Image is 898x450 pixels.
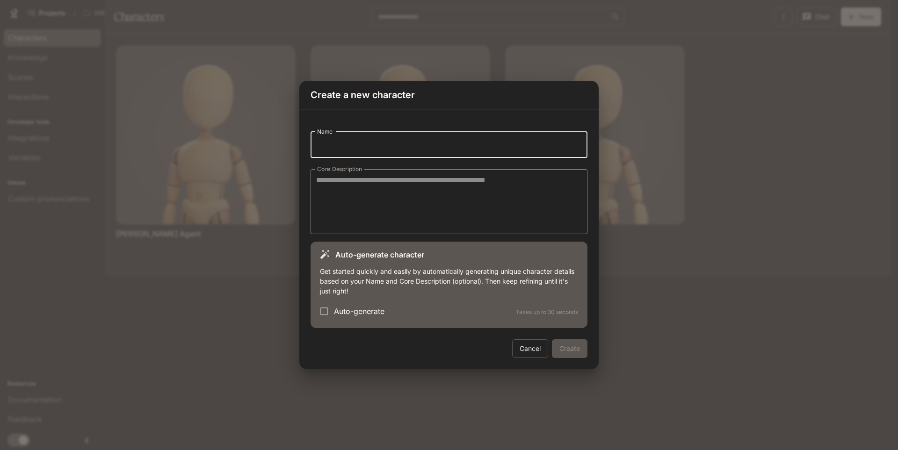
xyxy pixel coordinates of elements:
[320,266,578,296] p: Get started quickly and easily by automatically generating unique character details based on your...
[299,81,599,109] h2: Create a new character
[317,128,333,136] label: Name
[335,249,424,260] p: Auto-generate character
[512,339,548,358] button: Cancel
[311,169,587,234] div: label
[516,308,578,315] span: Takes up to 30 seconds
[334,306,384,317] span: Auto-generate
[317,165,362,173] label: Core Description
